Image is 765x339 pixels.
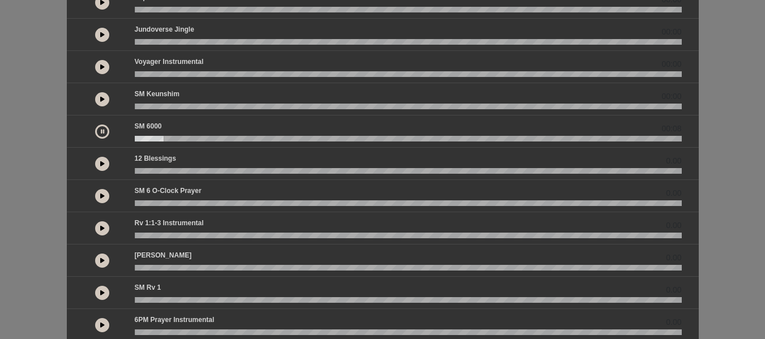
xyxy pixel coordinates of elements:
p: Rv 1:1-3 Instrumental [135,218,204,228]
span: 0.00 [666,187,681,199]
p: SM Rv 1 [135,282,161,293]
span: 0.00 [666,252,681,264]
p: SM Keunshim [135,89,180,99]
p: Jundoverse Jingle [135,24,194,35]
span: 00:00 [661,26,681,38]
p: 6PM Prayer Instrumental [135,315,215,325]
span: 00:00 [661,58,681,70]
span: 0.00 [666,220,681,231]
span: 0.00 [666,316,681,328]
span: 0.00 [666,284,681,296]
p: 12 Blessings [135,153,176,164]
span: 0.00 [666,155,681,167]
p: SM 6000 [135,121,162,131]
p: SM 6 o-clock prayer [135,186,202,196]
span: 00:00 [661,91,681,102]
p: Voyager Instrumental [135,57,204,67]
span: 00:08 [661,123,681,135]
p: [PERSON_NAME] [135,250,192,260]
